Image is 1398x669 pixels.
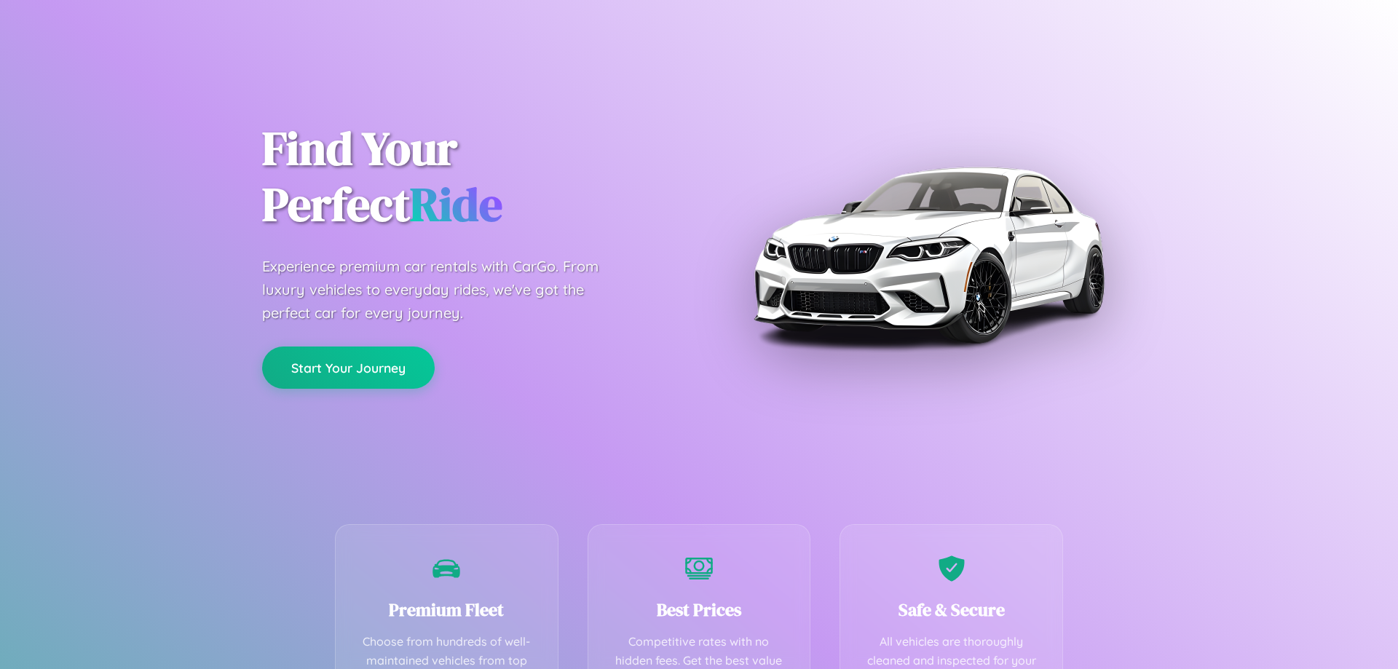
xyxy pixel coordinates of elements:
[262,121,677,233] h1: Find Your Perfect
[410,173,502,236] span: Ride
[262,347,435,389] button: Start Your Journey
[746,73,1110,437] img: Premium BMW car rental vehicle
[610,598,789,622] h3: Best Prices
[358,598,536,622] h3: Premium Fleet
[862,598,1040,622] h3: Safe & Secure
[262,255,626,325] p: Experience premium car rentals with CarGo. From luxury vehicles to everyday rides, we've got the ...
